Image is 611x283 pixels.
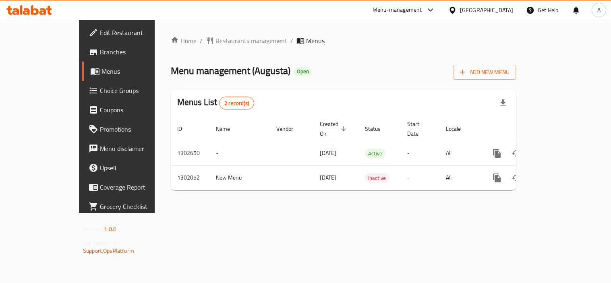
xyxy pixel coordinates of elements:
[82,139,181,158] a: Menu disclaimer
[365,173,389,183] div: Inactive
[82,81,181,100] a: Choice Groups
[82,100,181,120] a: Coupons
[171,141,209,165] td: 1302650
[220,99,254,107] span: 2 record(s)
[82,158,181,178] a: Upsell
[100,144,174,153] span: Menu disclaimer
[83,246,134,256] a: Support.OpsPlatform
[215,36,287,45] span: Restaurants management
[82,62,181,81] a: Menus
[83,238,120,248] span: Get support on:
[460,67,510,77] span: Add New Menu
[407,119,430,138] span: Start Date
[209,165,270,190] td: New Menu
[171,62,290,80] span: Menu management ( Augusta )
[100,124,174,134] span: Promotions
[460,6,513,14] div: [GEOGRAPHIC_DATA]
[100,28,174,37] span: Edit Restaurant
[219,97,254,109] div: Total records count
[439,165,481,190] td: All
[306,36,325,45] span: Menus
[365,174,389,183] span: Inactive
[104,224,116,234] span: 1.0.0
[487,144,507,163] button: more
[100,105,174,115] span: Coupons
[100,182,174,192] span: Coverage Report
[493,93,513,113] div: Export file
[101,66,174,76] span: Menus
[216,124,240,134] span: Name
[171,165,209,190] td: 1302052
[171,36,197,45] a: Home
[481,117,571,141] th: Actions
[200,36,203,45] li: /
[320,172,336,183] span: [DATE]
[401,141,439,165] td: -
[177,96,254,109] h2: Menus List
[171,36,516,45] nav: breadcrumb
[320,119,349,138] span: Created On
[290,36,293,45] li: /
[100,163,174,173] span: Upsell
[294,67,312,76] div: Open
[82,197,181,216] a: Grocery Checklist
[276,124,304,134] span: Vendor
[365,124,391,134] span: Status
[82,23,181,42] a: Edit Restaurant
[294,68,312,75] span: Open
[365,149,385,158] span: Active
[83,224,103,234] span: Version:
[100,86,174,95] span: Choice Groups
[171,117,571,190] table: enhanced table
[597,6,601,14] span: A
[320,148,336,158] span: [DATE]
[82,120,181,139] a: Promotions
[507,144,526,163] button: Change Status
[100,47,174,57] span: Branches
[507,168,526,188] button: Change Status
[373,5,422,15] div: Menu-management
[487,168,507,188] button: more
[100,202,174,211] span: Grocery Checklist
[82,42,181,62] a: Branches
[177,124,193,134] span: ID
[454,65,516,80] button: Add New Menu
[439,141,481,165] td: All
[206,36,287,45] a: Restaurants management
[82,178,181,197] a: Coverage Report
[446,124,471,134] span: Locale
[209,141,270,165] td: -
[401,165,439,190] td: -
